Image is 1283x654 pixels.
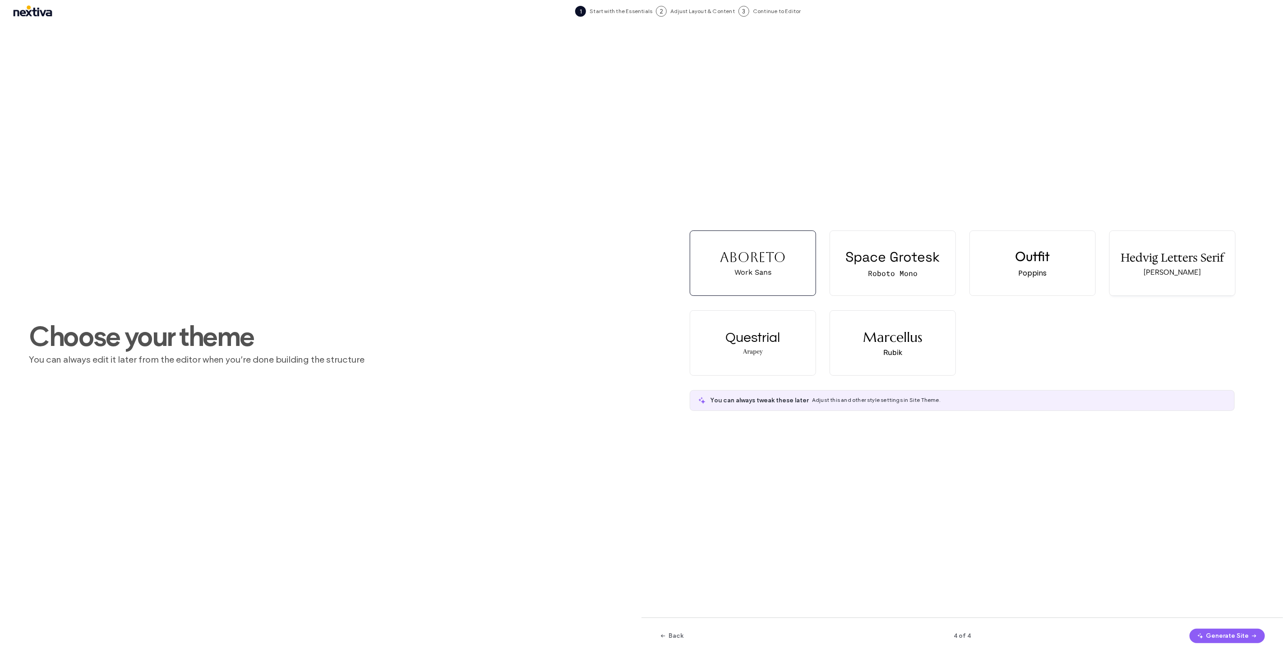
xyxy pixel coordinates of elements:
[883,348,902,357] div: Rubik
[590,7,652,15] span: Start with the Essentials
[29,323,613,350] span: Choose your theme
[812,396,941,403] span: Adjust this and other style settings in Site Theme.
[720,249,786,265] div: Aboreto
[868,268,918,278] div: Roboto Mono
[743,347,763,355] div: Arapey
[710,396,808,405] span: You can always tweak these later
[753,7,801,15] span: Continue to Editor
[670,7,735,15] span: Adjust Layout & Content
[846,248,940,266] div: Space Grotesk
[726,331,780,345] div: Questrial
[863,329,923,345] div: Marcellus
[660,629,683,643] button: Back
[738,6,749,17] div: 3
[575,6,586,17] div: 1
[1015,248,1050,265] div: Outfit
[29,354,613,365] span: You can always edit it later from the editor when you’re done building the structure
[734,268,771,276] div: Work Sans
[1121,250,1224,265] div: Hedvig Letters Serif
[1190,629,1265,643] button: Generate Site
[1019,267,1047,279] div: Poppins
[1144,268,1201,276] div: [PERSON_NAME]
[656,6,667,17] div: 2
[20,6,39,14] span: Help
[872,631,1053,640] span: 4 of 4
